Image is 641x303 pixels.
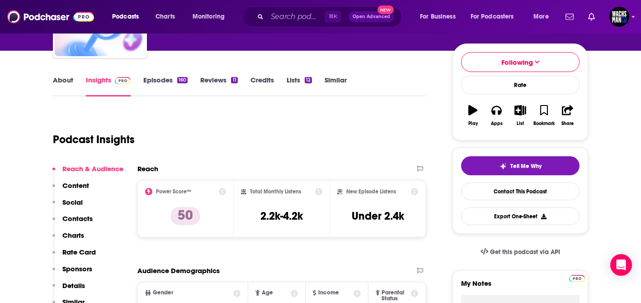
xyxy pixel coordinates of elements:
p: 50 [170,207,200,225]
img: User Profile [609,7,629,27]
button: Social [52,198,83,215]
span: Following [501,58,533,67]
span: New [377,5,394,14]
h2: Total Monthly Listens [250,188,301,195]
button: Open AdvancedNew [349,11,394,22]
div: Share [561,121,574,126]
a: Pro website [569,274,585,282]
a: Charts [150,10,180,24]
span: ⌘ K [325,11,341,23]
button: open menu [106,10,151,24]
span: For Business [420,10,456,23]
label: My Notes [461,279,580,295]
div: 12 [305,77,312,83]
a: Similar [325,76,347,96]
button: Following [461,52,580,72]
div: List [517,121,524,126]
button: Share [556,99,580,132]
button: Details [52,281,85,298]
h1: Podcast Insights [53,133,135,146]
button: Content [52,181,89,198]
p: Social [62,198,83,207]
div: Open Intercom Messenger [610,254,632,276]
a: Episodes160 [143,76,188,96]
button: Show profile menu [609,7,629,27]
span: Age [262,290,273,296]
button: Reach & Audience [52,164,123,181]
a: Show notifications dropdown [562,9,577,24]
p: Content [62,181,89,190]
div: 11 [231,77,237,83]
h3: 2.2k-4.2k [260,209,303,223]
span: Tell Me Why [510,163,542,170]
h2: Audience Demographics [137,266,220,275]
button: open menu [527,10,560,24]
input: Search podcasts, credits, & more... [267,10,325,24]
a: Get this podcast via API [473,241,567,263]
button: open menu [186,10,236,24]
a: Show notifications dropdown [584,9,599,24]
a: Credits [250,76,274,96]
div: Rate [461,76,580,94]
div: Search podcasts, credits, & more... [251,6,410,27]
h2: Reach [137,164,158,173]
p: Contacts [62,214,93,223]
div: Bookmark [533,121,555,126]
button: open menu [414,10,467,24]
div: 160 [177,77,188,83]
span: Gender [153,290,173,296]
span: Open Advanced [353,14,390,19]
a: Reviews11 [200,76,237,96]
span: Get this podcast via API [490,248,560,256]
img: Podchaser Pro [115,77,131,84]
p: Charts [62,231,84,240]
span: Monitoring [193,10,225,23]
a: Lists12 [287,76,312,96]
h3: Under 2.4k [352,209,404,223]
button: List [509,99,532,132]
p: Sponsors [62,265,92,273]
img: Podchaser - Follow, Share and Rate Podcasts [7,8,94,25]
h2: New Episode Listens [346,188,396,195]
p: Details [62,281,85,290]
span: More [533,10,549,23]
button: Rate Card [52,248,96,265]
p: Reach & Audience [62,164,123,173]
span: Income [318,290,339,296]
h2: Power Score™ [156,188,191,195]
button: open menu [465,10,527,24]
span: For Podcasters [471,10,514,23]
span: Parental Status [382,290,409,302]
span: Podcasts [112,10,139,23]
a: Contact This Podcast [461,183,580,200]
img: Podchaser Pro [569,275,585,282]
button: Contacts [52,214,93,231]
button: Play [461,99,485,132]
div: Apps [491,121,503,126]
a: InsightsPodchaser Pro [86,76,131,96]
p: Rate Card [62,248,96,256]
button: Bookmark [532,99,556,132]
span: Logged in as WachsmanNY [609,7,629,27]
button: Apps [485,99,508,132]
a: About [53,76,73,96]
div: Play [468,121,478,126]
span: Charts [156,10,175,23]
button: Export One-Sheet [461,207,580,225]
button: Sponsors [52,265,92,281]
img: tell me why sparkle [500,163,507,170]
button: tell me why sparkleTell Me Why [461,156,580,175]
button: Charts [52,231,84,248]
